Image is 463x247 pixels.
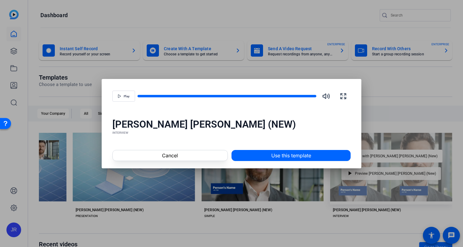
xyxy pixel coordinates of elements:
div: [PERSON_NAME] [PERSON_NAME] (NEW) [112,118,351,130]
button: Play [112,91,135,102]
span: Use this template [271,152,311,159]
span: Cancel [162,152,178,159]
button: Mute [319,89,333,103]
div: INTERVIEW [112,130,351,135]
button: Use this template [231,150,351,161]
span: Play [124,95,130,98]
button: Fullscreen [336,89,351,103]
button: Cancel [112,150,228,161]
